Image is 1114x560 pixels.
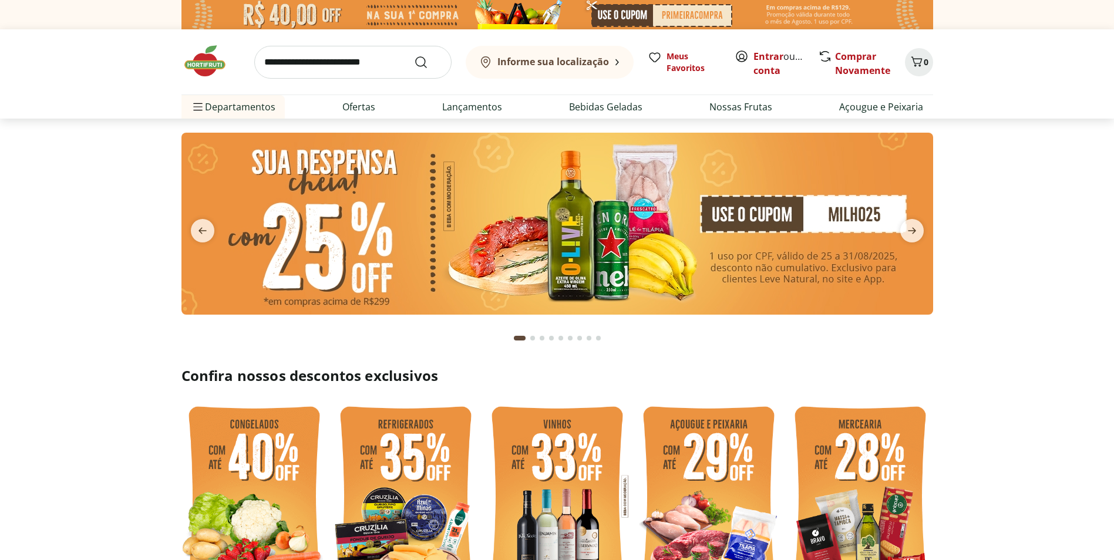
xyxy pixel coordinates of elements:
[566,324,575,352] button: Go to page 6 from fs-carousel
[648,50,721,74] a: Meus Favoritos
[594,324,603,352] button: Go to page 9 from fs-carousel
[466,46,634,79] button: Informe sua localização
[839,100,923,114] a: Açougue e Peixaria
[667,50,721,74] span: Meus Favoritos
[905,48,933,76] button: Carrinho
[181,219,224,242] button: previous
[511,324,528,352] button: Current page from fs-carousel
[753,50,818,77] a: Criar conta
[569,100,642,114] a: Bebidas Geladas
[891,219,933,242] button: next
[835,50,890,77] a: Comprar Novamente
[547,324,556,352] button: Go to page 4 from fs-carousel
[537,324,547,352] button: Go to page 3 from fs-carousel
[254,46,452,79] input: search
[414,55,442,69] button: Submit Search
[924,56,928,68] span: 0
[528,324,537,352] button: Go to page 2 from fs-carousel
[442,100,502,114] a: Lançamentos
[709,100,772,114] a: Nossas Frutas
[753,50,783,63] a: Entrar
[181,366,933,385] h2: Confira nossos descontos exclusivos
[191,93,275,121] span: Departamentos
[584,324,594,352] button: Go to page 8 from fs-carousel
[575,324,584,352] button: Go to page 7 from fs-carousel
[497,55,609,68] b: Informe sua localização
[342,100,375,114] a: Ofertas
[191,93,205,121] button: Menu
[181,43,240,79] img: Hortifruti
[753,49,806,77] span: ou
[181,133,933,315] img: cupom
[556,324,566,352] button: Go to page 5 from fs-carousel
